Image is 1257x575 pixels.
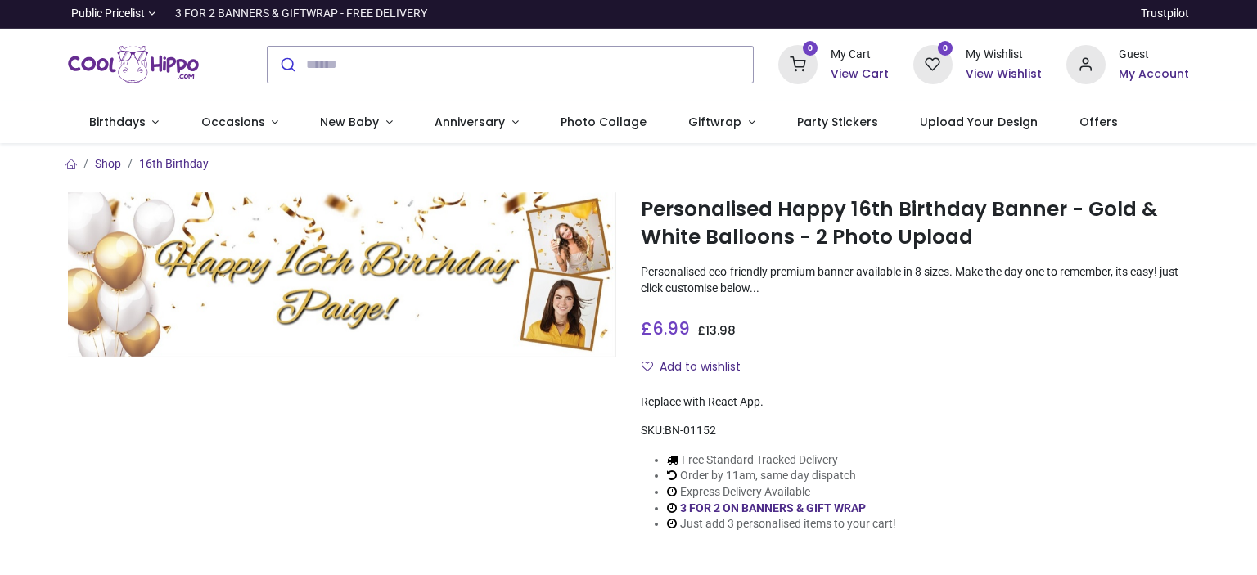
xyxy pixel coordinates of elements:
[413,101,539,144] a: Anniversary
[797,114,878,130] span: Party Stickers
[641,195,1189,252] h1: Personalised Happy 16th Birthday Banner - Gold & White Balloons - 2 Photo Upload
[831,66,889,83] a: View Cart
[665,424,716,437] span: BN-01152
[642,361,653,372] i: Add to wishlist
[641,394,1189,411] div: Replace with React App.
[300,101,414,144] a: New Baby
[68,6,155,22] a: Public Pricelist
[803,41,818,56] sup: 0
[320,114,379,130] span: New Baby
[667,452,896,469] li: Free Standard Tracked Delivery
[688,114,741,130] span: Giftwrap
[705,322,736,339] span: 13.98
[652,317,690,340] span: 6.99
[68,101,180,144] a: Birthdays
[641,423,1189,439] div: SKU:
[778,56,818,70] a: 0
[667,484,896,501] li: Express Delivery Available
[641,317,690,340] span: £
[938,41,953,56] sup: 0
[667,516,896,532] li: Just add 3 personalised items to your cart!
[1119,47,1189,63] div: Guest
[667,468,896,484] li: Order by 11am, same day dispatch
[71,6,145,22] span: Public Pricelist
[68,42,199,88] a: Logo of Cool Hippo
[1141,6,1189,22] a: Trustpilot
[201,114,265,130] span: Occasions
[95,157,121,170] a: Shop
[667,101,776,144] a: Giftwrap
[697,322,736,339] span: £
[966,47,1042,63] div: My Wishlist
[913,56,953,70] a: 0
[175,6,427,22] div: 3 FOR 2 BANNERS & GIFTWRAP - FREE DELIVERY
[966,66,1042,83] a: View Wishlist
[180,101,300,144] a: Occasions
[641,353,755,381] button: Add to wishlistAdd to wishlist
[680,501,866,514] a: 3 FOR 2 ON BANNERS & GIFT WRAP
[1119,66,1189,83] a: My Account
[920,114,1038,130] span: Upload Your Design
[89,114,146,130] span: Birthdays
[641,264,1189,296] p: Personalised eco-friendly premium banner available in 8 sizes. Make the day one to remember, its ...
[831,47,889,63] div: My Cart
[561,114,647,130] span: Photo Collage
[435,114,505,130] span: Anniversary
[268,47,306,83] button: Submit
[139,157,209,170] a: 16th Birthday
[68,42,199,88] img: Cool Hippo
[68,192,616,357] img: Personalised Happy 16th Birthday Banner - Gold & White Balloons - 2 Photo Upload
[1079,114,1118,130] span: Offers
